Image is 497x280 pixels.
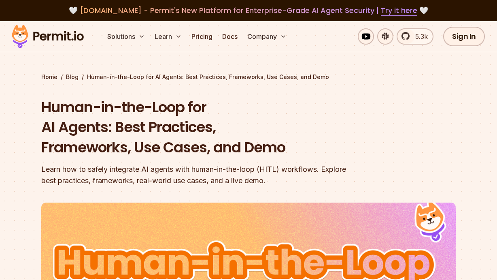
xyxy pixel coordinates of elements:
[244,28,290,45] button: Company
[219,28,241,45] a: Docs
[41,73,456,81] div: / /
[80,5,417,15] span: [DOMAIN_NAME] - Permit's New Platform for Enterprise-Grade AI Agent Security |
[19,5,478,16] div: 🤍 🤍
[8,23,87,50] img: Permit logo
[443,27,485,46] a: Sign In
[66,73,79,81] a: Blog
[41,164,352,186] div: Learn how to safely integrate AI agents with human-in-the-loop (HITL) workflows. Explore best pra...
[104,28,148,45] button: Solutions
[381,5,417,16] a: Try it here
[41,73,57,81] a: Home
[397,28,433,45] a: 5.3k
[410,32,428,41] span: 5.3k
[188,28,216,45] a: Pricing
[41,97,352,158] h1: Human-in-the-Loop for AI Agents: Best Practices, Frameworks, Use Cases, and Demo
[151,28,185,45] button: Learn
